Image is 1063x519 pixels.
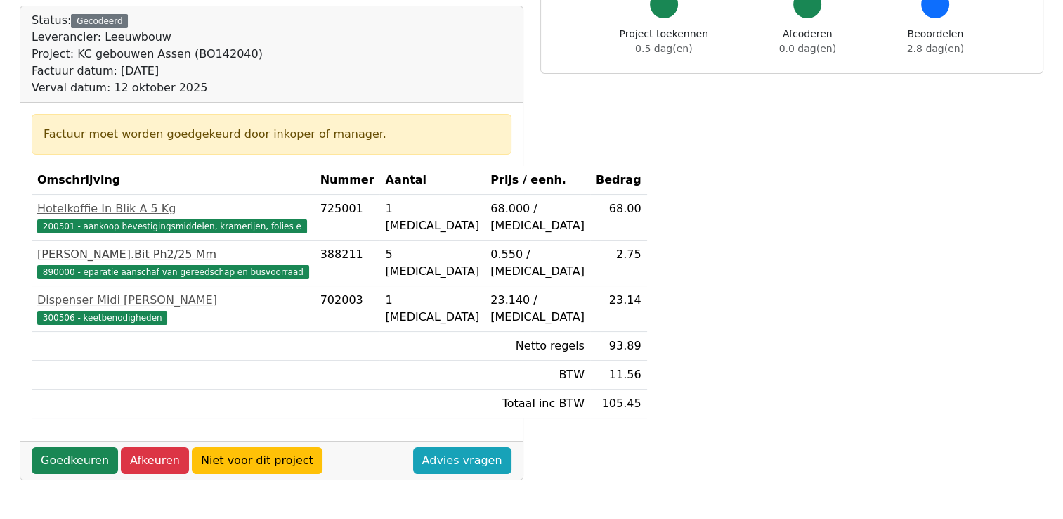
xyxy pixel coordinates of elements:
span: 0.5 dag(en) [635,43,692,54]
a: [PERSON_NAME].Bit Ph2/25 Mm890000 - eparatie aanschaf van gereedschap en busvoorraad [37,246,309,280]
a: Niet voor dit project [192,447,322,474]
th: Bedrag [590,166,647,195]
div: 68.000 / [MEDICAL_DATA] [490,200,585,234]
div: Leverancier: Leeuwbouw [32,29,263,46]
span: 0.0 dag(en) [779,43,836,54]
div: Beoordelen [907,27,964,56]
td: Netto regels [485,332,590,361]
a: Dispenser Midi [PERSON_NAME]300506 - keetbenodigheden [37,292,309,326]
th: Prijs / eenh. [485,166,590,195]
div: 23.140 / [MEDICAL_DATA] [490,292,585,326]
td: 68.00 [590,195,647,241]
div: Gecodeerd [71,14,128,28]
div: Afcoderen [779,27,836,56]
span: 300506 - keetbenodigheden [37,311,167,325]
div: Verval datum: 12 oktober 2025 [32,79,263,96]
span: 890000 - eparatie aanschaf van gereedschap en busvoorraad [37,265,309,279]
th: Aantal [379,166,485,195]
td: 105.45 [590,390,647,418]
div: 5 [MEDICAL_DATA] [385,246,479,280]
div: Project toekennen [620,27,708,56]
td: Totaal inc BTW [485,390,590,418]
div: Factuur moet worden goedgekeurd door inkoper of manager. [44,126,500,143]
td: 388211 [315,241,380,286]
div: 0.550 / [MEDICAL_DATA] [490,246,585,280]
a: Advies vragen [413,447,511,474]
td: BTW [485,361,590,390]
td: 702003 [315,286,380,332]
td: 93.89 [590,332,647,361]
div: 1 [MEDICAL_DATA] [385,292,479,326]
a: Hotelkoffie In Blik A 5 Kg200501 - aankoop bevestigingsmiddelen, kramerijen, folies e [37,200,309,234]
th: Omschrijving [32,166,315,195]
th: Nummer [315,166,380,195]
a: Goedkeuren [32,447,118,474]
span: 2.8 dag(en) [907,43,964,54]
td: 11.56 [590,361,647,390]
div: Project: KC gebouwen Assen (BO142040) [32,46,263,63]
td: 23.14 [590,286,647,332]
span: 200501 - aankoop bevestigingsmiddelen, kramerijen, folies e [37,219,307,233]
div: 1 [MEDICAL_DATA] [385,200,479,234]
td: 2.75 [590,241,647,286]
div: [PERSON_NAME].Bit Ph2/25 Mm [37,246,309,263]
div: Dispenser Midi [PERSON_NAME] [37,292,309,309]
div: Status: [32,12,263,96]
div: Factuur datum: [DATE] [32,63,263,79]
a: Afkeuren [121,447,189,474]
div: Hotelkoffie In Blik A 5 Kg [37,200,309,217]
td: 725001 [315,195,380,241]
